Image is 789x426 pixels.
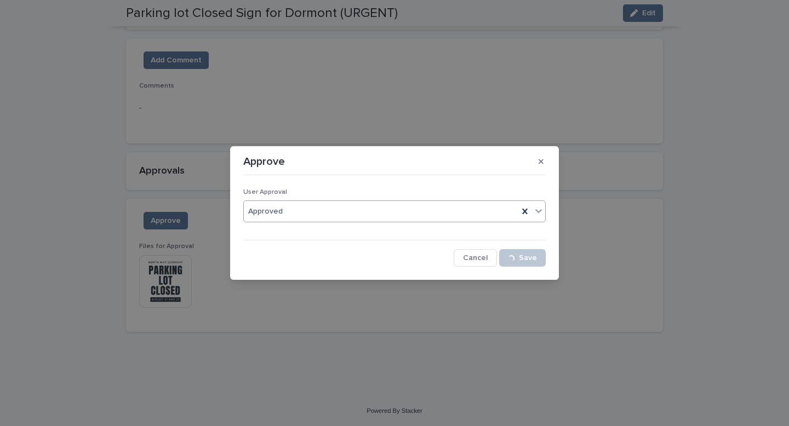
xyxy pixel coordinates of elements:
[499,249,546,267] button: Save
[463,254,488,262] span: Cancel
[519,254,537,262] span: Save
[243,189,287,195] span: User Approval
[454,249,497,267] button: Cancel
[243,155,285,168] p: Approve
[248,206,283,217] span: Approved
